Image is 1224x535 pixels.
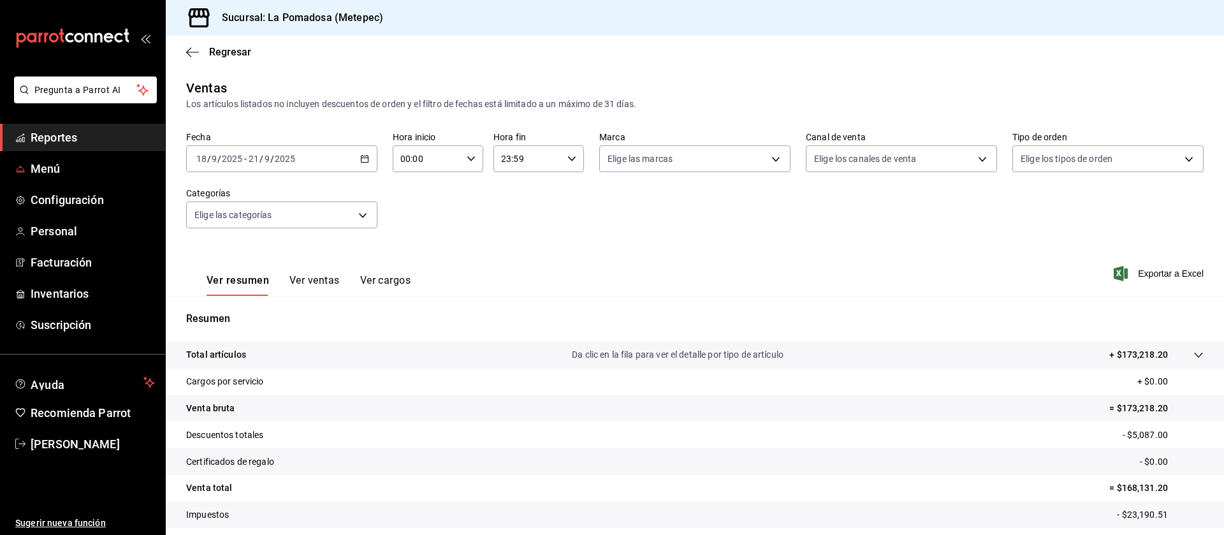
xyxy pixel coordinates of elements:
[572,348,783,362] p: Da clic en la fila para ver el detalle por tipo de artículo
[1137,375,1204,388] p: + $0.00
[259,154,263,164] span: /
[186,481,232,495] p: Venta total
[34,84,137,97] span: Pregunta a Parrot AI
[599,133,790,142] label: Marca
[806,133,997,142] label: Canal de venta
[264,154,270,164] input: --
[289,274,340,296] button: Ver ventas
[274,154,296,164] input: ----
[1109,481,1204,495] p: = $168,131.20
[31,404,155,421] span: Recomienda Parrot
[360,274,411,296] button: Ver cargos
[31,160,155,177] span: Menú
[221,154,243,164] input: ----
[31,129,155,146] span: Reportes
[209,46,251,58] span: Regresar
[186,311,1204,326] p: Resumen
[207,154,211,164] span: /
[207,274,269,296] button: Ver resumen
[1140,455,1204,469] p: - $0.00
[196,154,207,164] input: --
[31,191,155,209] span: Configuración
[207,274,411,296] div: navigation tabs
[186,133,377,142] label: Fecha
[244,154,247,164] span: -
[9,92,157,106] a: Pregunta a Parrot AI
[1012,133,1204,142] label: Tipo de orden
[186,455,274,469] p: Certificados de regalo
[186,78,227,98] div: Ventas
[186,189,377,198] label: Categorías
[270,154,274,164] span: /
[1123,429,1204,442] p: - $5,087.00
[31,316,155,333] span: Suscripción
[1109,402,1204,415] p: = $173,218.20
[186,402,235,415] p: Venta bruta
[31,436,155,453] span: [PERSON_NAME]
[140,33,150,43] button: open_drawer_menu
[1117,508,1204,522] p: - $23,190.51
[31,223,155,240] span: Personal
[15,517,155,530] span: Sugerir nueva función
[1109,348,1168,362] p: + $173,218.20
[608,152,673,165] span: Elige las marcas
[493,133,584,142] label: Hora fin
[186,348,246,362] p: Total artículos
[31,254,155,271] span: Facturación
[186,375,264,388] p: Cargos por servicio
[1021,152,1112,165] span: Elige los tipos de orden
[248,154,259,164] input: --
[186,46,251,58] button: Regresar
[1116,266,1204,281] button: Exportar a Excel
[211,154,217,164] input: --
[212,10,383,26] h3: Sucursal: La Pomadosa (Metepec)
[814,152,916,165] span: Elige los canales de venta
[31,375,138,390] span: Ayuda
[14,77,157,103] button: Pregunta a Parrot AI
[393,133,483,142] label: Hora inicio
[186,429,263,442] p: Descuentos totales
[194,209,272,221] span: Elige las categorías
[217,154,221,164] span: /
[186,508,229,522] p: Impuestos
[31,285,155,302] span: Inventarios
[186,98,1204,111] div: Los artículos listados no incluyen descuentos de orden y el filtro de fechas está limitado a un m...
